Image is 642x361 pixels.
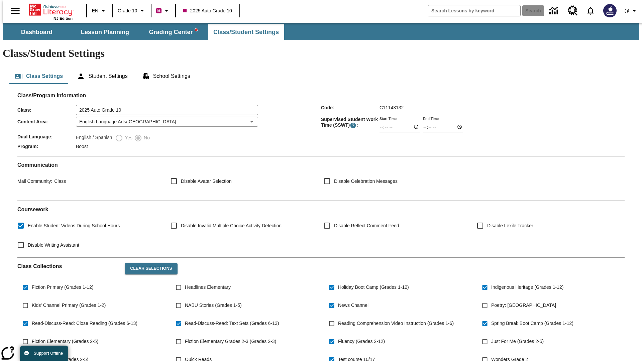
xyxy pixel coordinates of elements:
[17,107,76,113] span: Class :
[487,222,533,229] span: Disable Lexile Tracker
[17,162,625,168] h2: Communication
[3,47,639,59] h1: Class/Student Settings
[17,263,119,269] h2: Class Collections
[208,24,284,40] button: Class/Student Settings
[28,242,79,249] span: Disable Writing Assistant
[76,144,88,149] span: Boost
[185,284,231,291] span: Headlines Elementary
[32,320,137,327] span: Read-Discuss-Read: Close Reading (Grades 6-13)
[183,7,232,14] span: 2025 Auto Grade 10
[621,5,642,17] button: Profile/Settings
[17,206,625,213] h2: Course work
[9,68,68,84] button: Class Settings
[545,2,564,20] a: Data Center
[185,338,276,345] span: Fiction Elementary Grades 2-3 (Grades 2-3)
[599,2,621,19] button: Select a new avatar
[9,68,633,84] div: Class/Student Settings
[380,105,404,110] span: C11143132
[17,162,625,195] div: Communication
[428,5,520,16] input: search field
[153,5,173,17] button: Boost Class color is violet red. Change class color
[34,351,63,356] span: Support Offline
[123,134,132,141] span: Yes
[491,320,573,327] span: Spring Break Boot Camp (Grades 1-12)
[321,105,380,110] span: Code :
[185,320,279,327] span: Read-Discuss-Read: Text Sets (Grades 6-13)
[28,222,120,229] span: Enable Student Videos During School Hours
[136,68,196,84] button: School Settings
[17,99,625,151] div: Class/Program Information
[334,178,398,185] span: Disable Celebration Messages
[81,28,129,36] span: Lesson Planning
[185,302,242,309] span: NABU Stories (Grades 1-5)
[149,28,197,36] span: Grading Center
[115,5,149,17] button: Grade: Grade 10, Select a grade
[92,7,98,14] span: EN
[142,134,150,141] span: No
[89,5,110,17] button: Language: EN, Select a language
[582,2,599,19] a: Notifications
[3,24,70,40] button: Dashboard
[21,28,52,36] span: Dashboard
[3,23,639,40] div: SubNavbar
[32,284,93,291] span: Fiction Primary (Grades 1-12)
[76,134,112,142] label: English / Spanish
[5,1,25,21] button: Open side menu
[181,222,282,229] span: Disable Invalid Multiple Choice Activity Detection
[195,28,198,31] svg: writing assistant alert
[491,284,563,291] span: Indigenous Heritage (Grades 1-12)
[125,263,177,274] button: Clear Selections
[17,119,76,124] span: Content Area :
[17,206,625,252] div: Coursework
[338,302,368,309] span: News Channel
[32,338,98,345] span: Fiction Elementary (Grades 2-5)
[76,105,258,115] input: Class
[338,338,385,345] span: Fluency (Grades 2-12)
[603,4,617,17] img: Avatar
[350,122,356,129] button: Supervised Student Work Time is the timeframe when students can take LevelSet and when lessons ar...
[3,24,285,40] div: SubNavbar
[181,178,232,185] span: Disable Avatar Selection
[76,117,258,127] div: English Language Arts/[GEOGRAPHIC_DATA]
[52,178,66,184] span: Class
[32,302,106,309] span: Kids' Channel Primary (Grades 1-2)
[29,2,73,20] div: Home
[17,134,76,139] span: Dual Language :
[491,338,544,345] span: Just For Me (Grades 2-5)
[213,28,279,36] span: Class/Student Settings
[157,6,160,15] span: B
[491,302,556,309] span: Poetry: [GEOGRAPHIC_DATA]
[29,3,73,16] a: Home
[17,178,52,184] span: Mail Community :
[423,116,439,121] label: End Time
[118,7,137,14] span: Grade 10
[624,7,629,14] span: @
[338,320,454,327] span: Reading Comprehension Video Instruction (Grades 1-6)
[334,222,399,229] span: Disable Reflect Comment Feed
[72,68,133,84] button: Student Settings
[380,116,397,121] label: Start Time
[17,144,76,149] span: Program :
[564,2,582,20] a: Resource Center, Will open in new tab
[321,117,380,129] span: Supervised Student Work Time (SSWT) :
[72,24,138,40] button: Lesson Planning
[338,284,409,291] span: Holiday Boot Camp (Grades 1-12)
[20,346,68,361] button: Support Offline
[17,92,625,99] h2: Class/Program Information
[140,24,207,40] button: Grading Center
[53,16,73,20] span: NJ Edition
